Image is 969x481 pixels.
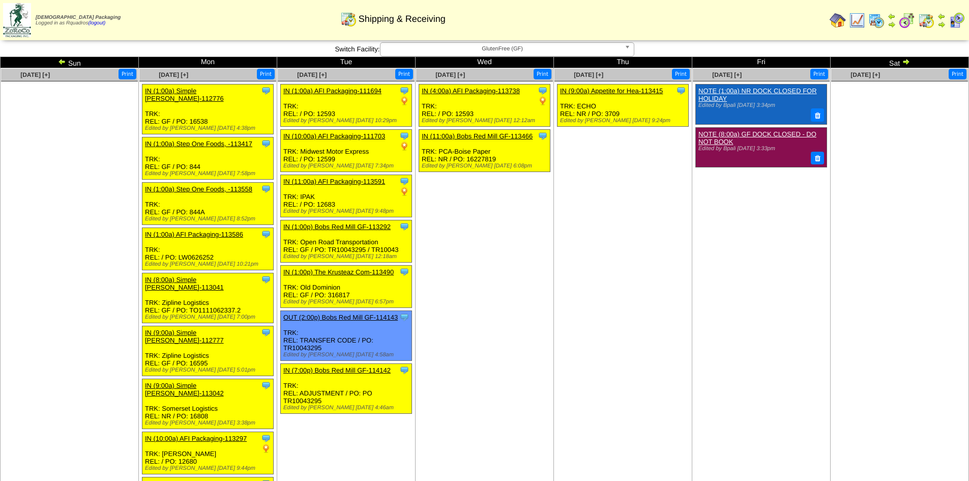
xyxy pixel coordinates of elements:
[88,20,105,26] a: (logout)
[145,216,273,222] div: Edited by [PERSON_NAME] [DATE] 8:52pm
[281,266,412,308] div: TRK: Old Dominion REL: GF / PO: 316817
[698,130,816,146] a: NOTE (8:00a) GF DOCK CLOSED - DO NOT BOOK
[419,84,550,127] div: TRK: REL: / PO: 12593
[359,14,446,24] span: Shipping & Receiving
[145,185,252,193] a: IN (1:00a) Step One Foods, -113558
[698,102,821,108] div: Edited by Bpali [DATE] 3:34pm
[672,69,690,79] button: Print
[281,175,412,217] div: TRK: IPAK REL: / PO: 12683
[399,221,409,232] img: Tooltip
[283,352,412,358] div: Edited by [PERSON_NAME] [DATE] 4:58am
[554,57,692,68] td: Thu
[142,379,274,429] div: TRK: Somerset Logistics REL: NR / PO: 16808
[868,12,885,29] img: calendarprod.gif
[811,108,824,122] button: Delete Note
[142,326,274,376] div: TRK: Zipline Logistics REL: GF / PO: 16595
[399,176,409,186] img: Tooltip
[698,146,821,152] div: Edited by Bpali [DATE] 3:33pm
[419,130,550,172] div: TRK: PCA-Boise Paper REL: NR / PO: 16227819
[937,20,946,29] img: arrowright.gif
[888,20,896,29] img: arrowright.gif
[557,84,689,127] div: TRK: ECHO REL: NR / PO: 3709
[560,87,663,95] a: IN (9:00a) Appetite for Hea-113415
[538,86,548,96] img: Tooltip
[159,71,188,78] a: [DATE] [+]
[283,366,391,374] a: IN (7:00p) Bobs Red Mill GF-114142
[142,228,274,270] div: TRK: REL: / PO: LW0626252
[811,152,824,165] button: Delete Note
[283,87,381,95] a: IN (1:00a) AFI Packaging-111694
[261,86,271,96] img: Tooltip
[261,229,271,239] img: Tooltip
[261,443,271,454] img: PO
[283,208,412,214] div: Edited by [PERSON_NAME] [DATE] 9:48pm
[888,12,896,20] img: arrowleft.gif
[283,118,412,124] div: Edited by [PERSON_NAME] [DATE] 10:29pm
[399,86,409,96] img: Tooltip
[20,71,50,78] a: [DATE] [+]
[1,57,139,68] td: Sun
[261,327,271,337] img: Tooltip
[560,118,688,124] div: Edited by [PERSON_NAME] [DATE] 9:24pm
[574,71,603,78] span: [DATE] [+]
[399,365,409,375] img: Tooltip
[139,57,277,68] td: Mon
[830,12,846,29] img: home.gif
[899,12,915,29] img: calendarblend.gif
[277,57,416,68] td: Tue
[849,12,865,29] img: line_graph.gif
[422,132,533,140] a: IN (11:00a) Bobs Red Mill GF-113466
[422,87,520,95] a: IN (4:00a) AFI Packaging-113738
[712,71,742,78] a: [DATE] [+]
[145,140,252,148] a: IN (1:00a) Step One Foods, -113417
[399,312,409,322] img: Tooltip
[340,11,357,27] img: calendarinout.gif
[283,223,391,231] a: IN (1:00p) Bobs Red Mill GF-113292
[36,15,121,26] span: Logged in as Rquadros
[281,311,412,361] div: TRK: REL: TRANSFER CODE / PO: TR10043295
[850,71,880,78] a: [DATE] [+]
[145,171,273,177] div: Edited by [PERSON_NAME] [DATE] 7:58pm
[692,57,831,68] td: Fri
[902,58,910,66] img: arrowright.gif
[399,131,409,141] img: Tooltip
[142,183,274,225] div: TRK: REL: GF / PO: 844A
[435,71,465,78] a: [DATE] [+]
[283,253,412,260] div: Edited by [PERSON_NAME] [DATE] 12:18am
[281,130,412,172] div: TRK: Midwest Motor Express REL: / PO: 12599
[261,380,271,390] img: Tooltip
[142,84,274,134] div: TRK: REL: GF / PO: 16538
[538,96,548,106] img: PO
[58,58,66,66] img: arrowleft.gif
[145,382,224,397] a: IN (9:00a) Simple [PERSON_NAME]-113042
[145,367,273,373] div: Edited by [PERSON_NAME] [DATE] 5:01pm
[261,138,271,149] img: Tooltip
[399,141,409,151] img: PO
[399,186,409,196] img: PO
[538,131,548,141] img: Tooltip
[3,3,31,37] img: zoroco-logo-small.webp
[281,364,412,414] div: TRK: REL: ADJUSTMENT / PO: PO TR10043295
[145,465,273,471] div: Edited by [PERSON_NAME] [DATE] 9:44pm
[534,69,551,79] button: Print
[145,314,273,320] div: Edited by [PERSON_NAME] [DATE] 7:00pm
[119,69,136,79] button: Print
[297,71,327,78] a: [DATE] [+]
[676,86,686,96] img: Tooltip
[145,261,273,267] div: Edited by [PERSON_NAME] [DATE] 10:21pm
[283,268,394,276] a: IN (1:00p) The Krusteaz Com-113490
[283,314,398,321] a: OUT (2:00p) Bobs Red Mill GF-114143
[261,433,271,443] img: Tooltip
[937,12,946,20] img: arrowleft.gif
[283,405,412,411] div: Edited by [PERSON_NAME] [DATE] 4:46am
[283,178,385,185] a: IN (11:00a) AFI Packaging-113591
[145,125,273,131] div: Edited by [PERSON_NAME] [DATE] 4:38pm
[257,69,275,79] button: Print
[385,43,621,55] span: GlutenFree (GF)
[261,184,271,194] img: Tooltip
[918,12,934,29] img: calendarinout.gif
[145,276,224,291] a: IN (8:00a) Simple [PERSON_NAME]-113041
